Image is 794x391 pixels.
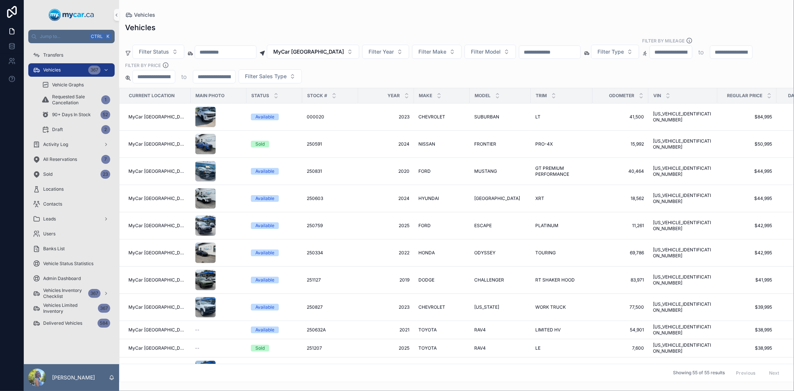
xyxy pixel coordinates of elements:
a: ESCAPE [474,223,526,229]
span: Status [251,93,269,99]
a: $38,995 [722,345,772,351]
div: 1 [101,95,110,104]
a: All Reservations7 [28,153,115,166]
span: [US_VEHICLE_IDENTIFICATION_NUMBER] [653,220,713,232]
span: 2024 [363,195,409,201]
span: $41,995 [722,277,772,283]
span: Stock # [307,93,327,99]
a: $42,995 [722,223,772,229]
a: [US_VEHICLE_IDENTIFICATION_NUMBER] [653,138,713,150]
span: RAV4 [474,345,486,351]
span: VIN [653,93,661,99]
a: CHALLENGER [474,277,526,283]
a: Locations [28,182,115,196]
a: HONDA [418,250,465,256]
span: MyCar [GEOGRAPHIC_DATA] [128,345,186,351]
span: 250831 [307,168,322,174]
a: 77,500 [597,304,644,310]
div: Available [255,222,274,229]
span: LE [535,345,541,351]
span: 7,600 [597,345,644,351]
div: Available [255,277,274,283]
a: [US_STATE] [474,304,526,310]
span: TOYOTA [418,327,437,333]
span: Draft [52,127,63,133]
span: Showing 55 of 55 results [673,370,725,376]
button: Jump to...CtrlK [28,30,115,43]
span: Filter Make [418,48,446,55]
span: [US_VEHICLE_IDENTIFICATION_NUMBER] [653,165,713,177]
p: to [181,72,187,81]
span: PRO-4X [535,141,553,147]
a: Available [251,327,298,333]
span: HONDA [418,250,435,256]
span: 90+ Days In Stock [52,112,91,118]
p: to [698,48,704,57]
span: Contacts [43,201,62,207]
span: 250827 [307,304,323,310]
button: Select Button [362,45,409,59]
span: Filter Model [471,48,501,55]
span: Admin Dashboard [43,276,81,282]
span: 250334 [307,250,323,256]
span: 250591 [307,141,322,147]
a: ODYSSEY [474,250,526,256]
a: FRONTIER [474,141,526,147]
span: -- [195,327,200,333]
a: 90+ Days In Stock52 [37,108,115,121]
span: 41,500 [597,114,644,120]
a: 83,971 [597,277,644,283]
span: 000020 [307,114,324,120]
a: 250827 [307,304,354,310]
span: Activity Log [43,142,68,147]
span: MyCar [GEOGRAPHIC_DATA] [128,141,186,147]
a: CHEVROLET [418,114,465,120]
a: Available [251,195,298,202]
span: 2024 [363,141,409,147]
a: 2023 [363,304,409,310]
span: ESCAPE [474,223,492,229]
p: [PERSON_NAME] [52,374,95,381]
a: MyCar [GEOGRAPHIC_DATA] [128,195,186,201]
span: Vehicles [43,67,61,73]
a: 69,786 [597,250,644,256]
span: Filter Sales Type [245,73,287,80]
span: 11,261 [597,223,644,229]
a: MyCar [GEOGRAPHIC_DATA] [128,304,186,310]
span: FORD [418,223,431,229]
a: Available [251,277,298,283]
span: $44,995 [722,168,772,174]
a: 54,901 [597,327,644,333]
a: NISSAN [418,141,465,147]
button: Select Button [267,45,359,59]
a: [US_VEHICLE_IDENTIFICATION_NUMBER] [653,247,713,259]
a: RAV4 [474,327,526,333]
div: 584 [98,319,110,328]
span: Filter Type [597,48,624,55]
a: TOURING [535,250,588,256]
a: 2021 [363,327,409,333]
span: Vehicles [134,11,155,19]
a: 250759 [307,223,354,229]
a: Contacts [28,197,115,211]
span: MyCar [GEOGRAPHIC_DATA] [128,223,186,229]
a: MyCar [GEOGRAPHIC_DATA] [128,250,186,256]
span: [US_VEHICLE_IDENTIFICATION_NUMBER] [653,111,713,123]
span: Odometer [609,93,634,99]
div: 2 [101,125,110,134]
a: 250831 [307,168,354,174]
a: LIMITED HV [535,327,588,333]
a: 2025 [363,223,409,229]
a: -- [195,345,242,351]
a: GT PREMIUM PERFORMANCE [535,165,588,177]
a: XRT [535,195,588,201]
div: 367 [88,289,101,298]
div: 7 [101,155,110,164]
span: Jump to... [40,34,87,39]
span: Delivered Vehicles [43,320,82,326]
a: TOYOTA [418,327,465,333]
